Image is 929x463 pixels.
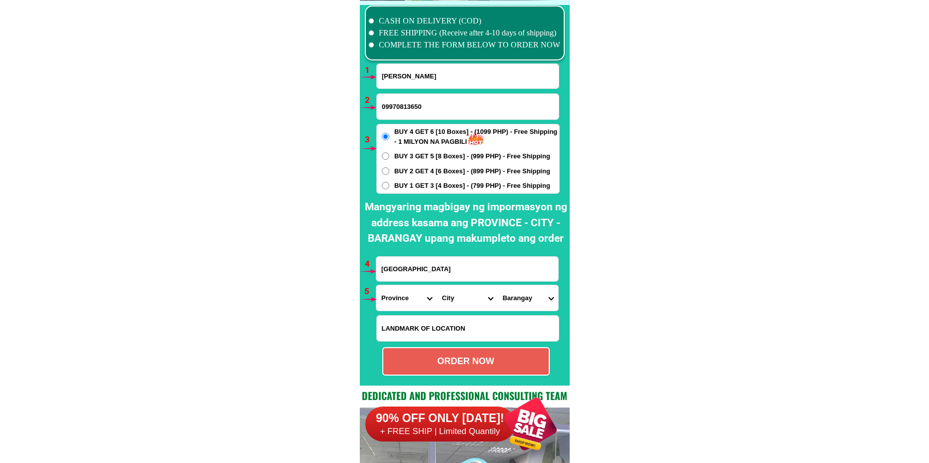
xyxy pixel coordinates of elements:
h2: Mangyaring magbigay ng impormasyon ng address kasama ang PROVINCE - CITY - BARANGAY upang makumpl... [362,199,570,247]
li: FREE SHIPPING (Receive after 4-10 days of shipping) [369,27,561,39]
h6: 90% OFF ONLY [DATE]! [365,411,515,426]
input: Input address [376,257,558,281]
h6: 5 [364,285,376,298]
select: Select province [376,285,437,311]
h6: 3 [365,133,376,146]
li: COMPLETE THE FORM BELOW TO ORDER NOW [369,39,561,51]
input: Input full_name [377,64,559,88]
h6: 1 [365,64,376,77]
input: Input LANDMARKOFLOCATION [377,316,559,341]
span: BUY 1 GET 3 [4 Boxes] - (799 PHP) - Free Shipping [394,181,550,191]
h6: + FREE SHIP | Limited Quantily [365,426,515,437]
h6: 4 [365,258,376,271]
div: ORDER NOW [383,355,549,368]
li: CASH ON DELIVERY (COD) [369,15,561,27]
input: BUY 4 GET 6 [10 Boxes] - (1099 PHP) - Free Shipping - 1 MILYON NA PAGBILI [382,133,389,140]
input: Input phone_number [377,94,559,119]
span: BUY 2 GET 4 [6 Boxes] - (899 PHP) - Free Shipping [394,166,550,176]
h2: Dedicated and professional consulting team [360,388,570,403]
span: BUY 3 GET 5 [8 Boxes] - (999 PHP) - Free Shipping [394,151,550,161]
input: BUY 3 GET 5 [8 Boxes] - (999 PHP) - Free Shipping [382,152,389,160]
select: Select commune [498,285,558,311]
input: BUY 2 GET 4 [6 Boxes] - (899 PHP) - Free Shipping [382,167,389,175]
input: BUY 1 GET 3 [4 Boxes] - (799 PHP) - Free Shipping [382,182,389,189]
select: Select district [437,285,497,311]
h6: 2 [365,94,376,107]
span: BUY 4 GET 6 [10 Boxes] - (1099 PHP) - Free Shipping - 1 MILYON NA PAGBILI [394,127,559,146]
